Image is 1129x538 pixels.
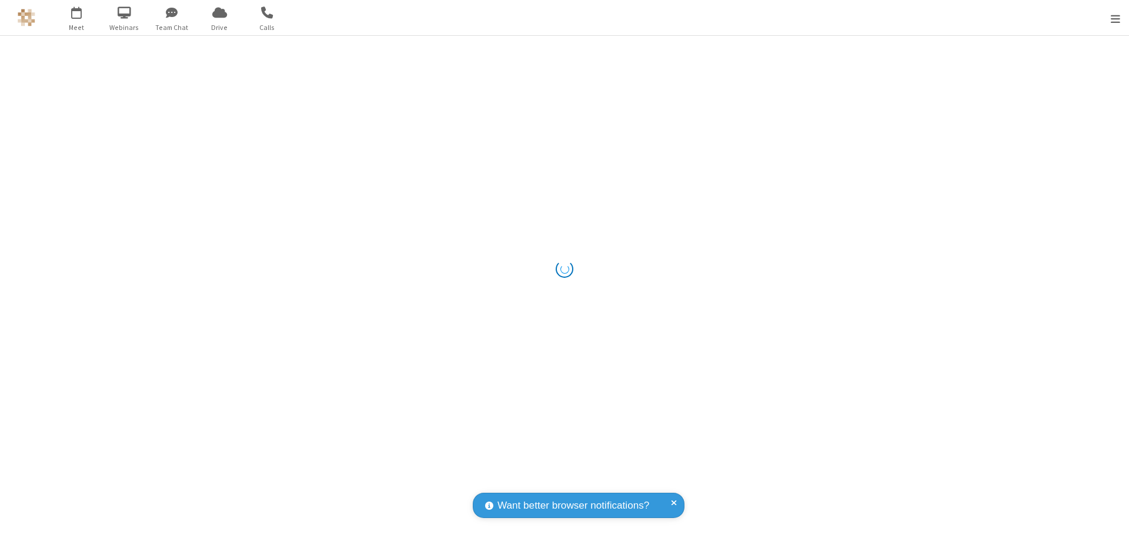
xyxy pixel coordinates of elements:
[102,22,146,33] span: Webinars
[150,22,194,33] span: Team Chat
[55,22,99,33] span: Meet
[18,9,35,26] img: QA Selenium DO NOT DELETE OR CHANGE
[198,22,242,33] span: Drive
[245,22,289,33] span: Calls
[497,498,649,513] span: Want better browser notifications?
